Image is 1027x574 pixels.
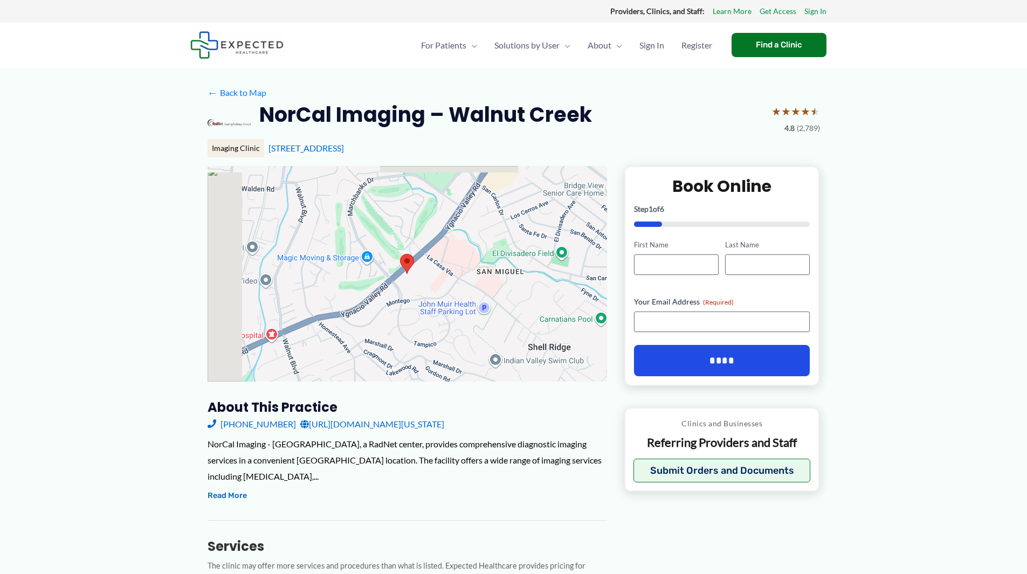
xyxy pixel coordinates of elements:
a: AboutMenu Toggle [579,26,631,64]
span: ★ [771,101,781,121]
h2: Book Online [634,176,810,197]
span: Menu Toggle [560,26,570,64]
span: 6 [660,204,664,213]
a: Sign In [804,4,826,18]
span: Menu Toggle [611,26,622,64]
span: 1 [649,204,653,213]
button: Read More [208,489,247,502]
h2: NorCal Imaging – Walnut Creek [259,101,592,128]
span: Register [681,26,712,64]
a: Get Access [760,4,796,18]
span: Sign In [639,26,664,64]
span: 4.8 [784,121,795,135]
span: (Required) [703,298,734,306]
a: Register [673,26,721,64]
span: ★ [791,101,801,121]
span: ← [208,87,218,98]
img: Expected Healthcare Logo - side, dark font, small [190,31,284,59]
span: Menu Toggle [466,26,477,64]
div: NorCal Imaging - [GEOGRAPHIC_DATA], a RadNet center, provides comprehensive diagnostic imaging se... [208,436,607,484]
h3: About this practice [208,399,607,416]
h3: Services [208,538,607,555]
span: Solutions by User [494,26,560,64]
nav: Primary Site Navigation [412,26,721,64]
span: ★ [810,101,820,121]
span: About [588,26,611,64]
a: For PatientsMenu Toggle [412,26,486,64]
span: ★ [781,101,791,121]
label: Last Name [725,240,810,250]
span: For Patients [421,26,466,64]
strong: Providers, Clinics, and Staff: [610,6,705,16]
a: ←Back to Map [208,85,266,101]
a: Learn More [713,4,752,18]
span: (2,789) [797,121,820,135]
a: [URL][DOMAIN_NAME][US_STATE] [300,416,444,432]
a: Sign In [631,26,673,64]
label: Your Email Address [634,296,810,307]
a: Find a Clinic [732,33,826,57]
p: Step of [634,205,810,213]
button: Submit Orders and Documents [633,459,811,482]
a: Solutions by UserMenu Toggle [486,26,579,64]
span: ★ [801,101,810,121]
a: [STREET_ADDRESS] [268,143,344,153]
p: Clinics and Businesses [633,417,811,431]
div: Imaging Clinic [208,139,264,157]
p: Referring Providers and Staff [633,435,811,451]
label: First Name [634,240,719,250]
a: [PHONE_NUMBER] [208,416,296,432]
